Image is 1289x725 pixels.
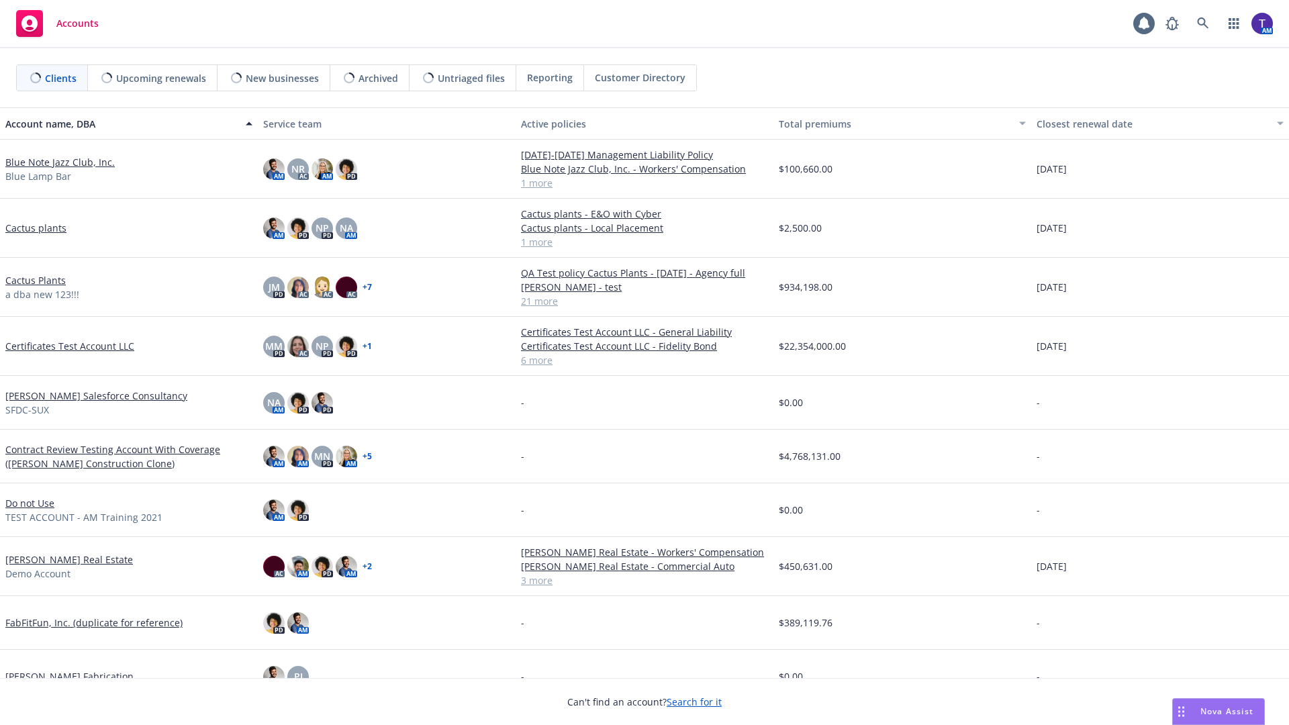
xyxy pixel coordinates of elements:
[1037,221,1067,235] span: [DATE]
[779,503,803,517] span: $0.00
[567,695,722,709] span: Can't find an account?
[779,280,832,294] span: $934,198.00
[116,71,206,85] span: Upcoming renewals
[287,612,309,634] img: photo
[287,446,309,467] img: photo
[336,277,357,298] img: photo
[595,70,685,85] span: Customer Directory
[521,669,524,683] span: -
[1173,699,1190,724] div: Drag to move
[246,71,319,85] span: New businesses
[1172,698,1265,725] button: Nova Assist
[521,325,768,339] a: Certificates Test Account LLC - General Liability
[1037,503,1040,517] span: -
[521,221,768,235] a: Cactus plants - Local Placement
[287,336,309,357] img: photo
[1037,280,1067,294] span: [DATE]
[5,155,115,169] a: Blue Note Jazz Club, Inc.
[527,70,573,85] span: Reporting
[779,449,841,463] span: $4,768,131.00
[336,446,357,467] img: photo
[1221,10,1247,37] a: Switch app
[263,556,285,577] img: photo
[1031,107,1289,140] button: Closest renewal date
[521,235,768,249] a: 1 more
[1037,117,1269,131] div: Closest renewal date
[5,389,187,403] a: [PERSON_NAME] Salesforce Consultancy
[45,71,77,85] span: Clients
[363,342,372,350] a: + 1
[521,503,524,517] span: -
[5,552,133,567] a: [PERSON_NAME] Real Estate
[294,669,303,683] span: PJ
[314,449,330,463] span: MN
[11,5,104,42] a: Accounts
[287,556,309,577] img: photo
[1037,559,1067,573] span: [DATE]
[263,666,285,687] img: photo
[287,499,309,521] img: photo
[363,452,372,461] a: + 5
[1200,706,1253,717] span: Nova Assist
[521,117,768,131] div: Active policies
[521,545,768,559] a: [PERSON_NAME] Real Estate - Workers' Compensation
[438,71,505,85] span: Untriaged files
[779,616,832,630] span: $389,119.76
[316,339,329,353] span: NP
[521,449,524,463] span: -
[258,107,516,140] button: Service team
[516,107,773,140] button: Active policies
[5,221,66,235] a: Cactus plants
[5,510,162,524] span: TEST ACCOUNT - AM Training 2021
[5,442,252,471] a: Contract Review Testing Account With Coverage ([PERSON_NAME] Construction Clone)
[5,287,79,301] span: a dba new 123!!!
[5,403,49,417] span: SFDC-SUX
[779,221,822,235] span: $2,500.00
[521,162,768,176] a: Blue Note Jazz Club, Inc. - Workers' Compensation
[5,567,70,581] span: Demo Account
[265,339,283,353] span: MM
[1037,449,1040,463] span: -
[521,176,768,190] a: 1 more
[1037,162,1067,176] span: [DATE]
[340,221,353,235] span: NA
[773,107,1031,140] button: Total premiums
[5,496,54,510] a: Do not Use
[287,392,309,414] img: photo
[1037,395,1040,409] span: -
[521,148,768,162] a: [DATE]-[DATE] Management Liability Policy
[359,71,398,85] span: Archived
[312,277,333,298] img: photo
[263,499,285,521] img: photo
[312,392,333,414] img: photo
[336,556,357,577] img: photo
[521,266,768,280] a: QA Test policy Cactus Plants - [DATE] - Agency full
[521,294,768,308] a: 21 more
[1037,669,1040,683] span: -
[5,616,183,630] a: FabFitFun, Inc. (duplicate for reference)
[5,117,238,131] div: Account name, DBA
[316,221,329,235] span: NP
[287,277,309,298] img: photo
[363,563,372,571] a: + 2
[269,280,280,294] span: JM
[521,353,768,367] a: 6 more
[779,669,803,683] span: $0.00
[263,217,285,239] img: photo
[5,669,134,683] a: [PERSON_NAME] Fabrication
[667,695,722,708] a: Search for it
[263,446,285,467] img: photo
[1159,10,1186,37] a: Report a Bug
[263,117,510,131] div: Service team
[521,395,524,409] span: -
[521,559,768,573] a: [PERSON_NAME] Real Estate - Commercial Auto
[521,207,768,221] a: Cactus plants - E&O with Cyber
[779,117,1011,131] div: Total premiums
[5,169,71,183] span: Blue Lamp Bar
[1251,13,1273,34] img: photo
[287,217,309,239] img: photo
